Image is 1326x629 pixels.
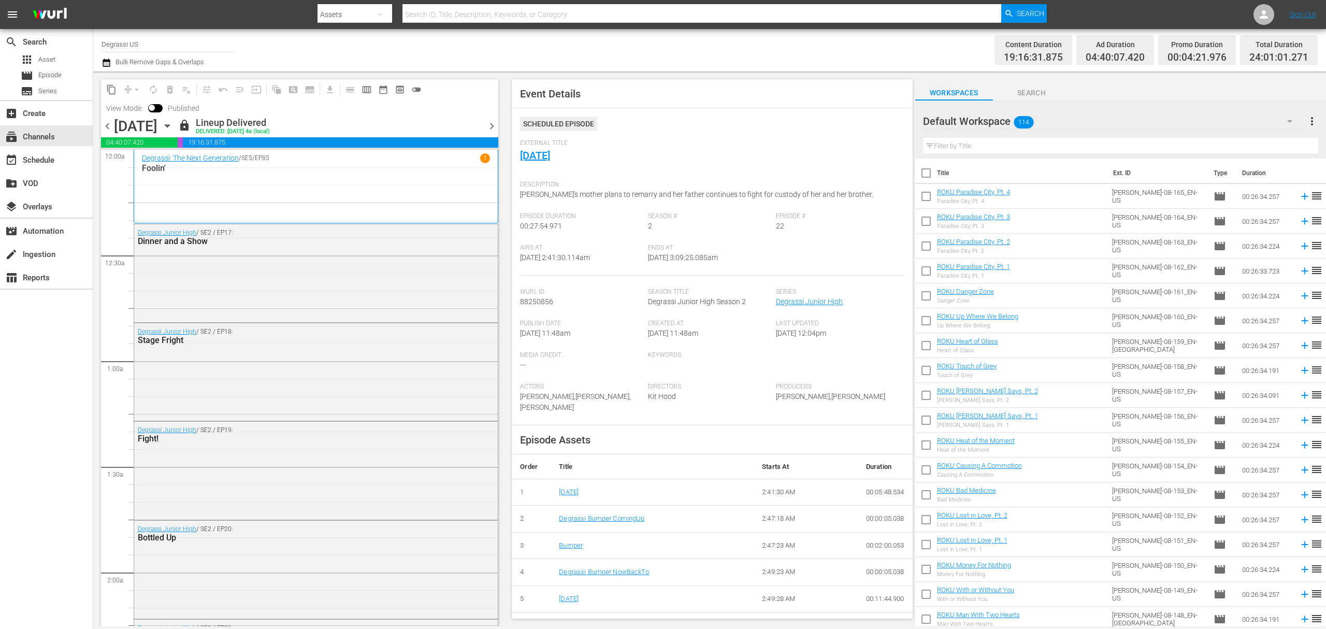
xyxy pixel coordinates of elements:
td: 3 [512,532,551,559]
a: ROKU Bad Medicine [937,487,996,494]
div: Total Duration [1249,37,1308,52]
td: 00:26:34.257 [1238,482,1295,507]
td: 00:26:34.257 [1238,532,1295,557]
span: Fill episodes with ad slates [232,81,248,98]
a: ROKU Lost in Love, Pt. 1 [937,536,1007,544]
span: reorder [1310,215,1323,227]
span: Customize Events [195,79,215,99]
a: Degrassi Bumper ComingUp [559,514,644,522]
a: ROKU Touch of Grey [937,362,997,370]
div: Heart of Glass [937,347,998,354]
span: Create Search Block [285,81,301,98]
th: Order [512,454,551,479]
td: 00:26:34.257 [1238,308,1295,333]
span: Refresh All Search Blocks [265,79,285,99]
span: Created At [648,320,771,328]
div: Paradise City, Pt. 3 [937,223,1010,230]
td: [PERSON_NAME]-08-152_EN-US [1108,507,1209,532]
span: Airs At [520,244,643,252]
span: Select an event to delete [162,81,178,98]
svg: Add to Schedule [1299,390,1310,401]
span: Last Updated [776,320,899,328]
a: Degrassi Junior High [138,525,196,533]
span: Directors [648,383,771,391]
td: [PERSON_NAME]-08-150_EN-US [1108,557,1209,582]
span: Episode # [776,212,899,221]
span: reorder [1310,488,1323,501]
span: Create Series Block [301,81,318,98]
svg: Add to Schedule [1299,216,1310,227]
td: 00:26:34.224 [1238,283,1295,308]
span: Series [21,85,33,97]
span: Day Calendar View [338,79,358,99]
span: [DATE] 3:09:25.085am [648,253,718,262]
a: ROKU With or Without You [937,586,1014,594]
span: Episode [1214,215,1226,227]
div: Paradise City, Pt. 2 [937,248,1010,254]
span: Degrassi Junior High Season 2 [648,297,746,306]
span: Episode [1214,314,1226,327]
span: Ends At [648,244,771,252]
span: date_range_outlined [378,84,388,95]
span: reorder [1310,438,1323,451]
div: DELIVERED: [DATE] 4a (local) [196,128,270,135]
span: 04:40:07.420 [101,137,178,148]
td: 00:26:34.257 [1238,507,1295,532]
td: [PERSON_NAME]-08-163_EN-US [1108,234,1209,259]
a: Degrassi Junior High [138,426,196,434]
span: Update Metadata from Key Asset [248,81,265,98]
svg: Add to Schedule [1299,290,1310,302]
span: Episode [1214,389,1226,402]
span: Episode [1214,364,1226,377]
span: Clear Lineup [178,81,195,98]
span: Toggle to switch from Published to Draft view. [148,104,155,111]
a: ROKU Causing A Commotion [937,462,1022,469]
td: 00:26:34.257 [1238,458,1295,482]
p: SE5 / [241,154,255,162]
td: 2:41:30 AM [754,479,858,506]
span: Download as CSV [318,79,338,99]
td: 00:26:34.191 [1238,358,1295,383]
td: 00:26:34.224 [1238,433,1295,458]
td: 00:00:05.038 [858,506,913,533]
div: / SE2 / EP18: [138,328,440,345]
div: Default Workspace [923,107,1303,136]
span: content_copy [106,84,117,95]
th: Title [551,454,754,479]
span: reorder [1310,389,1323,401]
span: Episode [1214,265,1226,277]
span: 22 [776,222,784,230]
span: Bulk Remove Gaps & Overlaps [114,58,204,66]
td: 5 [512,585,551,612]
span: reorder [1310,513,1323,525]
td: 00:00:05.038 [858,559,913,586]
td: [PERSON_NAME]-08-157_EN-US [1108,383,1209,408]
a: Degrassi Junior High [138,229,196,236]
span: reorder [1310,289,1323,302]
td: 2 [512,506,551,533]
span: Description: [520,181,899,189]
div: Fight! [138,434,440,444]
span: 19:16:31.875 [183,137,499,148]
div: Lost in Love, Pt. 1 [937,546,1007,553]
div: Scheduled Episode [520,117,597,131]
span: 2 [648,222,652,230]
div: / SE2 / EP19: [138,426,440,444]
span: Episode [1214,464,1226,476]
div: / SE2 / EP17: [138,229,440,246]
a: ROKU [PERSON_NAME] Says, Pt. 2 [937,387,1038,395]
span: Workspaces [915,87,993,99]
th: Type [1207,159,1236,188]
div: Money For Nothing [937,571,1011,578]
th: Starts At [754,454,858,479]
a: Sign Out [1289,10,1316,19]
span: Season Title [648,288,771,296]
span: Search [5,36,18,48]
span: Episode [1214,489,1226,501]
span: Ingestion [5,248,18,261]
span: Episode [1214,190,1226,203]
td: [PERSON_NAME]-08-156_EN-US [1108,408,1209,433]
span: [PERSON_NAME]'s mother plans to remarry and her father continues to fight for custody of her and ... [520,190,873,198]
svg: Add to Schedule [1299,564,1310,575]
td: 00:02:00.053 [858,532,913,559]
